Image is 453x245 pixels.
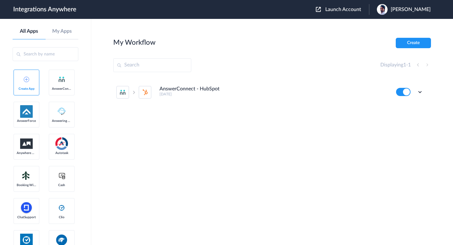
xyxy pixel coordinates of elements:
span: Answering Service [52,119,71,123]
span: ChatSupport [17,215,36,219]
button: Create [396,38,431,48]
img: launch-acct-icon.svg [316,7,321,12]
img: af-app-logo.svg [20,105,33,118]
img: aww.png [20,139,33,149]
span: 1 [403,62,406,67]
img: Setmore_Logo.svg [20,170,33,181]
img: 668fff5a-2dc0-41f4-ba3f-0b981fc682df.png [377,4,388,15]
a: My Apps [46,28,79,34]
span: AnswerForce [17,119,36,123]
input: Search by name [13,47,78,61]
h1: Integrations Anywhere [13,6,76,13]
span: Create App [17,87,36,91]
span: [PERSON_NAME] [391,7,431,13]
span: AnswerConnect [52,87,71,91]
img: clio-logo.svg [58,204,65,212]
span: Cash [52,183,71,187]
span: Launch Account [325,7,361,12]
img: add-icon.svg [24,77,29,82]
button: Launch Account [316,7,369,13]
img: chatsupport-icon.svg [20,202,33,214]
img: autotask.png [55,137,68,150]
img: Answering_service.png [55,105,68,118]
input: Search [113,58,191,72]
span: Anywhere Works [17,151,36,155]
h4: Displaying - [380,62,411,68]
img: answerconnect-logo.svg [58,76,65,83]
a: All Apps [13,28,46,34]
span: Autotask [52,151,71,155]
span: Booking Widget [17,183,36,187]
span: Clio [52,215,71,219]
h2: My Workflow [113,38,155,47]
span: 1 [408,62,411,67]
img: cash-logo.svg [58,172,66,179]
h5: [DATE] [159,92,388,96]
h4: AnswerConnect - HubSpot [159,86,220,92]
